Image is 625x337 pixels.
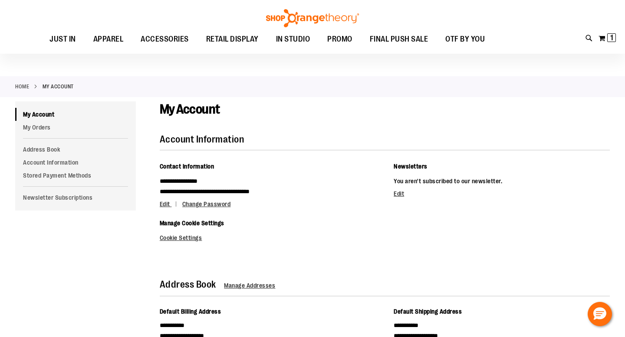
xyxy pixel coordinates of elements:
span: APPAREL [93,29,124,49]
span: Contact Information [160,163,214,170]
a: Newsletter Subscriptions [15,191,136,204]
strong: Address Book [160,279,216,290]
button: Hello, have a question? Let’s chat. [588,302,612,326]
span: JUST IN [49,29,76,49]
a: FINAL PUSH SALE [361,29,437,49]
a: OTF BY YOU [437,29,493,49]
span: Newsletters [394,163,428,170]
span: RETAIL DISPLAY [206,29,259,49]
a: Account Information [15,156,136,169]
a: ACCESSORIES [132,29,197,49]
strong: Account Information [160,134,244,145]
a: RETAIL DISPLAY [197,29,267,49]
span: Manage Cookie Settings [160,220,224,227]
strong: My Account [43,83,74,91]
span: Default Billing Address [160,308,221,315]
a: Change Password [182,201,231,207]
span: OTF BY YOU [445,29,485,49]
a: JUST IN [41,29,85,49]
span: ACCESSORIES [141,29,189,49]
span: Default Shipping Address [394,308,462,315]
span: PROMO [327,29,352,49]
a: Manage Addresses [224,282,275,289]
a: Address Book [15,143,136,156]
span: Edit [160,201,170,207]
a: My Orders [15,121,136,134]
a: Edit [394,190,404,197]
a: Stored Payment Methods [15,169,136,182]
span: IN STUDIO [276,29,310,49]
p: You aren't subscribed to our newsletter. [394,176,610,186]
a: Cookie Settings [160,234,202,241]
a: Home [15,83,29,91]
span: FINAL PUSH SALE [370,29,428,49]
a: Edit [160,201,181,207]
a: APPAREL [85,29,132,49]
a: My Account [15,108,136,121]
a: IN STUDIO [267,29,319,49]
a: PROMO [319,29,361,49]
img: Shop Orangetheory [265,9,360,27]
span: My Account [160,102,220,117]
span: 1 [610,33,613,42]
